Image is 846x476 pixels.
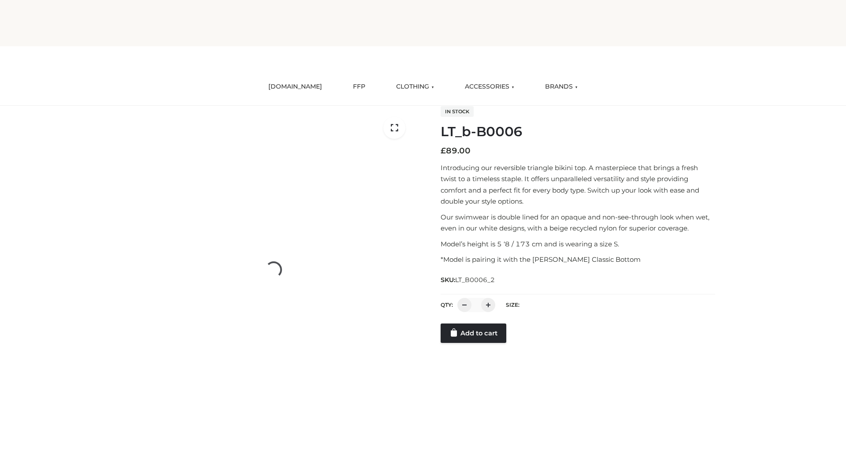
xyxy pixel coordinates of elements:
h1: LT_b-B0006 [441,124,715,140]
span: LT_B0006_2 [455,276,495,284]
span: £ [441,146,446,156]
label: QTY: [441,301,453,308]
p: *Model is pairing it with the [PERSON_NAME] Classic Bottom [441,254,715,265]
a: FFP [346,77,372,97]
p: Introducing our reversible triangle bikini top. A masterpiece that brings a fresh twist to a time... [441,162,715,207]
span: SKU: [441,275,496,285]
p: Our swimwear is double lined for an opaque and non-see-through look when wet, even in our white d... [441,212,715,234]
p: Model’s height is 5 ‘8 / 173 cm and is wearing a size S. [441,238,715,250]
a: CLOTHING [390,77,441,97]
a: Add to cart [441,324,506,343]
span: In stock [441,106,474,117]
label: Size: [506,301,519,308]
a: [DOMAIN_NAME] [262,77,329,97]
a: ACCESSORIES [458,77,521,97]
a: BRANDS [538,77,584,97]
bdi: 89.00 [441,146,471,156]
